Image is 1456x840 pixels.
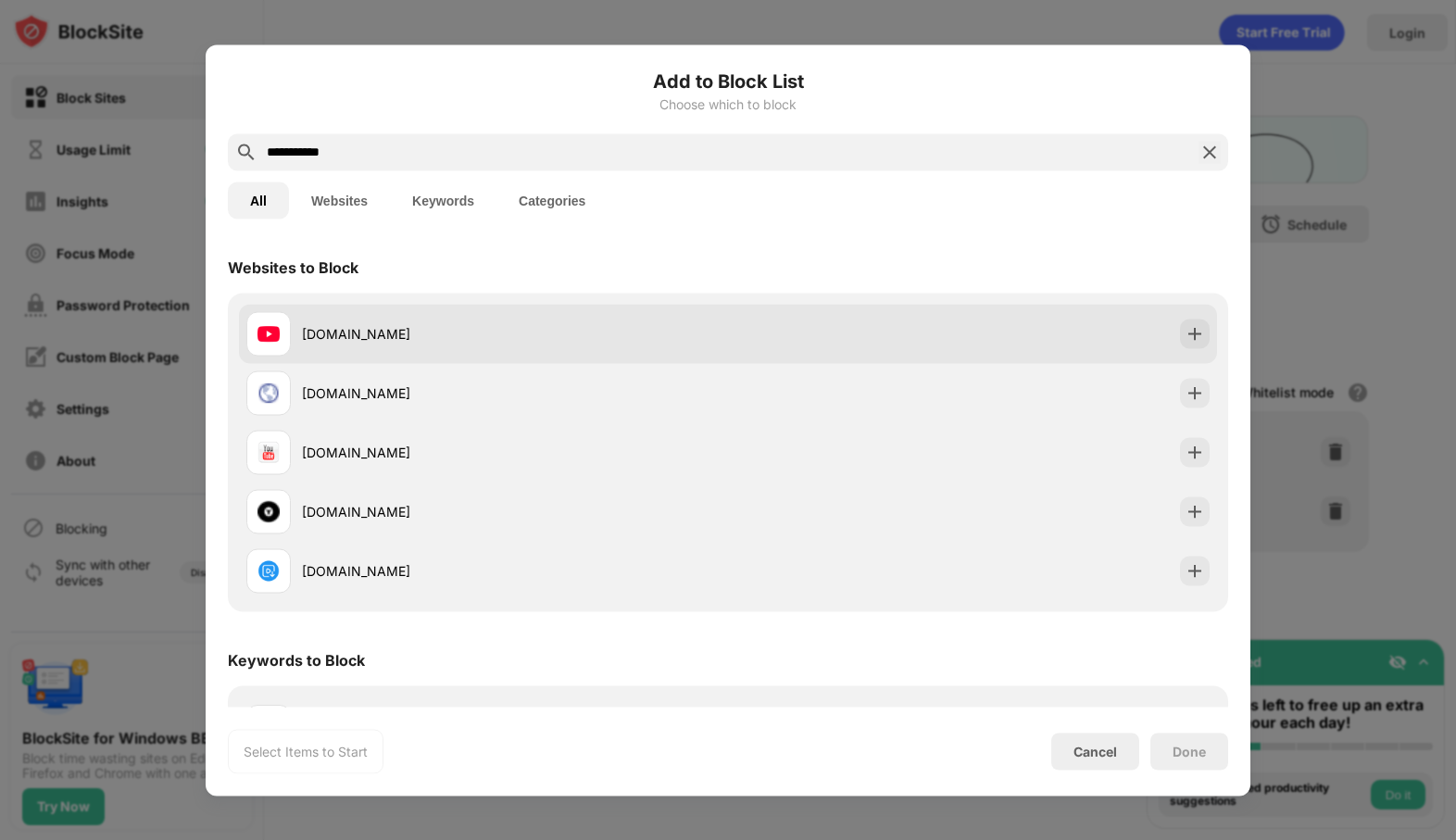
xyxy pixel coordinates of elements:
[228,182,289,219] button: All
[228,257,358,276] div: Websites to Block
[496,182,608,219] button: Categories
[257,559,280,582] img: favicons
[228,96,1228,111] div: Choose which to block
[302,561,728,581] div: [DOMAIN_NAME]
[1173,744,1206,759] div: Done
[244,742,368,760] div: Select Items to Start
[289,182,390,219] button: Websites
[390,182,496,219] button: Keywords
[1073,744,1117,759] div: Cancel
[257,382,280,404] img: favicons
[257,500,280,522] img: favicons
[302,324,728,344] div: [DOMAIN_NAME]
[235,141,257,163] img: search.svg
[228,67,1228,94] h6: Add to Block List
[302,502,728,521] div: [DOMAIN_NAME]
[302,443,728,462] div: [DOMAIN_NAME]
[228,650,365,669] div: Keywords to Block
[1199,141,1221,163] img: search-close
[302,383,728,403] div: [DOMAIN_NAME]
[257,441,280,463] img: favicons
[257,322,280,345] img: favicons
